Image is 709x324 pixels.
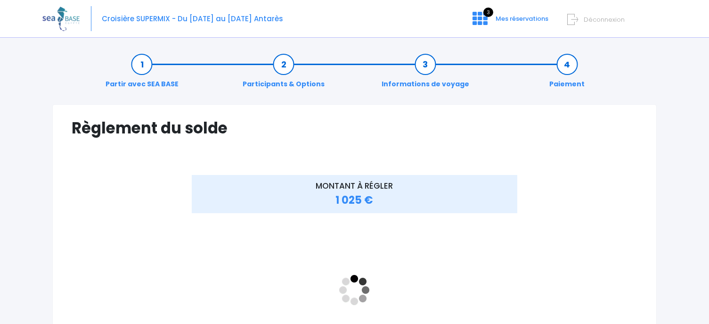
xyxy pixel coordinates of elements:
[465,17,554,26] a: 3 Mes réservations
[102,14,283,24] span: Croisière SUPERMIX - Du [DATE] au [DATE] Antarès
[316,180,393,191] span: MONTANT À RÉGLER
[72,119,637,137] h1: Règlement du solde
[545,59,589,89] a: Paiement
[377,59,474,89] a: Informations de voyage
[238,59,329,89] a: Participants & Options
[483,8,493,17] span: 3
[584,15,625,24] span: Déconnexion
[335,193,373,208] span: 1 025 €
[496,14,548,23] span: Mes réservations
[101,59,183,89] a: Partir avec SEA BASE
